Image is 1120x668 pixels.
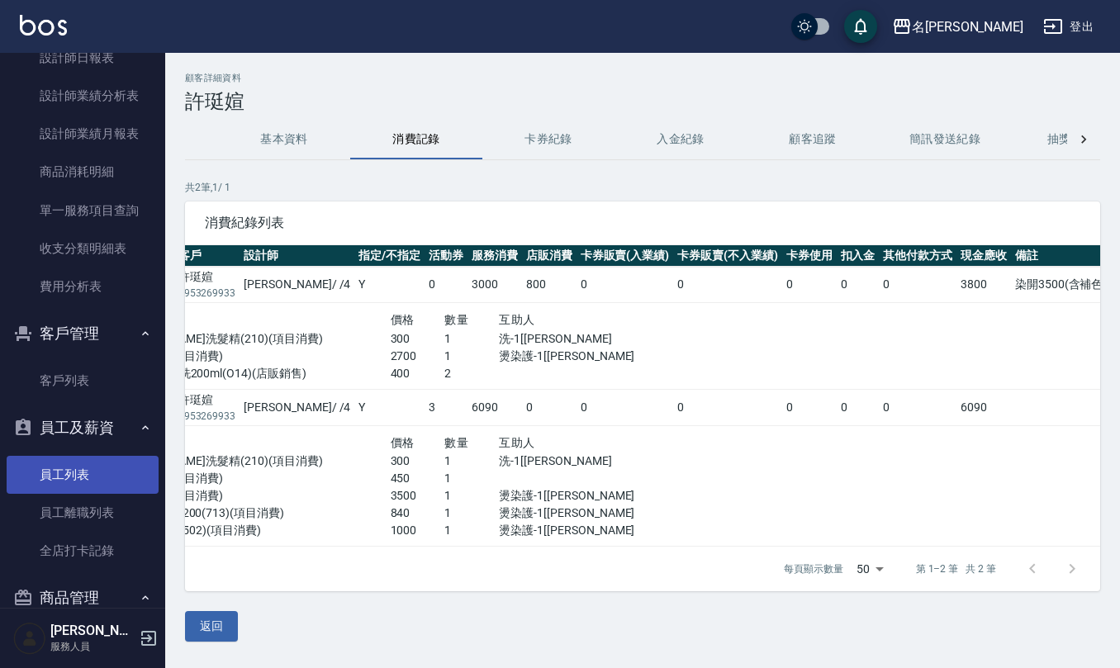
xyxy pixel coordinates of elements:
[118,330,391,348] p: [PERSON_NAME]洗髮精(210)(項目消費)
[50,623,135,639] h5: [PERSON_NAME]
[444,487,499,505] p: 1
[178,286,236,301] p: 0953269933
[218,120,350,159] button: 基本資料
[391,522,445,539] p: 1000
[577,245,674,267] th: 卡券販賣(入業績)
[444,330,499,348] p: 1
[7,230,159,268] a: 收支分類明細表
[391,330,445,348] p: 300
[956,267,1011,303] td: 3800
[837,389,880,425] td: 0
[7,39,159,77] a: 設計師日報表
[956,389,1011,425] td: 6090
[391,348,445,365] p: 2700
[425,267,467,303] td: 0
[784,561,843,576] p: 每頁顯示數量
[425,389,467,425] td: 3
[837,267,880,303] td: 0
[522,245,577,267] th: 店販消費
[7,77,159,115] a: 設計師業績分析表
[205,215,1080,231] span: 消費紀錄列表
[747,120,879,159] button: 顧客追蹤
[118,470,391,487] p: 剪髮(401)(項目消費)
[912,17,1023,37] div: 名[PERSON_NAME]
[615,120,747,159] button: 入金紀錄
[7,576,159,619] button: 商品管理
[20,15,67,36] img: Logo
[391,313,415,326] span: 價格
[467,389,522,425] td: 6090
[444,348,499,365] p: 1
[879,267,956,303] td: 0
[354,245,425,267] th: 指定/不指定
[499,522,662,539] p: 燙染護-1[[PERSON_NAME]
[444,522,499,539] p: 1
[50,639,135,654] p: 服務人員
[499,487,662,505] p: 燙染護-1[[PERSON_NAME]
[118,365,391,382] p: 華田-小補色洗200ml(O14)(店販銷售)
[178,409,236,424] p: 0953269933
[956,245,1011,267] th: 現金應收
[522,267,577,303] td: 800
[354,389,425,425] td: Y
[240,245,354,267] th: 設計師
[499,313,534,326] span: 互助人
[118,452,391,470] p: [PERSON_NAME]洗髮精(210)(項目消費)
[444,470,499,487] p: 1
[444,313,468,326] span: 數量
[174,389,240,425] td: 許珽媗
[118,348,391,365] p: 染髮(501)(項目消費)
[879,389,956,425] td: 0
[444,452,499,470] p: 1
[350,120,482,159] button: 消費記錄
[1037,12,1100,42] button: 登出
[577,267,674,303] td: 0
[391,487,445,505] p: 3500
[391,470,445,487] p: 450
[7,494,159,532] a: 員工離職列表
[7,456,159,494] a: 員工列表
[844,10,877,43] button: save
[425,245,467,267] th: 活動券
[467,267,522,303] td: 3000
[240,267,354,303] td: [PERSON_NAME] / /4
[185,73,1100,83] h2: 顧客詳細資料
[782,245,837,267] th: 卡券使用
[391,505,445,522] p: 840
[444,505,499,522] p: 1
[499,505,662,522] p: 燙染護-1[[PERSON_NAME]
[7,312,159,355] button: 客戶管理
[174,245,240,267] th: 客戶
[174,267,240,303] td: 許珽媗
[850,547,890,591] div: 50
[7,192,159,230] a: 單一服務項目查詢
[185,611,238,642] button: 返回
[185,180,1100,195] p: 共 2 筆, 1 / 1
[118,487,391,505] p: 染髮(501)(項目消費)
[499,330,662,348] p: 洗-1[[PERSON_NAME]
[391,436,415,449] span: 價格
[577,389,674,425] td: 0
[673,245,782,267] th: 卡券販賣(不入業績)
[13,622,46,655] img: Person
[499,452,662,470] p: 洗-1[[PERSON_NAME]
[482,120,615,159] button: 卡券紀錄
[391,452,445,470] p: 300
[118,505,391,522] p: 水樣結構式1200(713)(項目消費)
[7,406,159,449] button: 員工及薪資
[782,389,837,425] td: 0
[885,10,1030,44] button: 名[PERSON_NAME]
[499,348,662,365] p: 燙染護-1[[PERSON_NAME]
[782,267,837,303] td: 0
[7,268,159,306] a: 費用分析表
[444,365,499,382] p: 2
[391,365,445,382] p: 400
[499,436,534,449] span: 互助人
[354,267,425,303] td: Y
[673,267,782,303] td: 0
[467,245,522,267] th: 服務消費
[7,362,159,400] a: 客戶列表
[7,153,159,191] a: 商品消耗明細
[879,245,956,267] th: 其他付款方式
[837,245,880,267] th: 扣入金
